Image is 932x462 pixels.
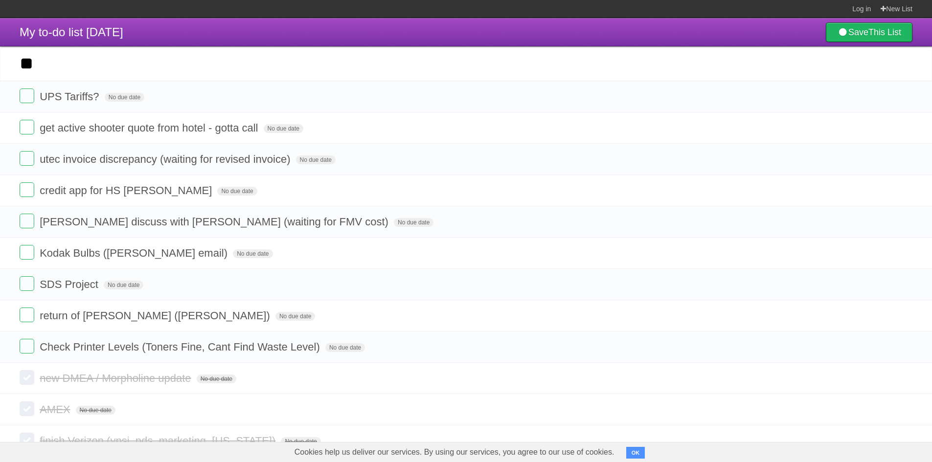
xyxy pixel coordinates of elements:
a: SaveThis List [826,22,912,42]
span: get active shooter quote from hotel - gotta call [40,122,260,134]
label: Done [20,370,34,385]
label: Done [20,276,34,291]
label: Done [20,214,34,228]
span: UPS Tariffs? [40,90,101,103]
span: No due date [275,312,315,321]
label: Done [20,182,34,197]
span: No due date [296,155,336,164]
span: No due date [197,374,236,383]
span: AMEX [40,403,72,416]
span: No due date [325,343,365,352]
span: credit app for HS [PERSON_NAME] [40,184,214,197]
button: OK [626,447,645,459]
span: My to-do list [DATE] [20,25,123,39]
span: No due date [104,281,143,289]
label: Done [20,308,34,322]
span: No due date [76,406,115,415]
b: This List [868,27,901,37]
span: No due date [281,437,320,446]
span: [PERSON_NAME] discuss with [PERSON_NAME] (waiting for FMV cost) [40,216,391,228]
span: SDS Project [40,278,101,290]
label: Done [20,433,34,447]
span: Check Printer Levels (Toners Fine, Cant Find Waste Level) [40,341,322,353]
span: return of [PERSON_NAME] ([PERSON_NAME]) [40,309,273,322]
span: new DMEA / Morpholine update [40,372,193,384]
label: Done [20,401,34,416]
span: finish Verizon (ypsi, pds, marketing, [US_STATE]) [40,435,278,447]
label: Done [20,88,34,103]
span: No due date [233,249,273,258]
label: Done [20,120,34,134]
span: Cookies help us deliver our services. By using our services, you agree to our use of cookies. [285,442,624,462]
span: No due date [394,218,433,227]
label: Done [20,245,34,260]
span: Kodak Bulbs ([PERSON_NAME] email) [40,247,230,259]
label: Done [20,151,34,166]
span: No due date [217,187,257,196]
span: No due date [264,124,303,133]
span: utec invoice discrepancy (waiting for revised invoice) [40,153,293,165]
label: Done [20,339,34,353]
span: No due date [105,93,144,102]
